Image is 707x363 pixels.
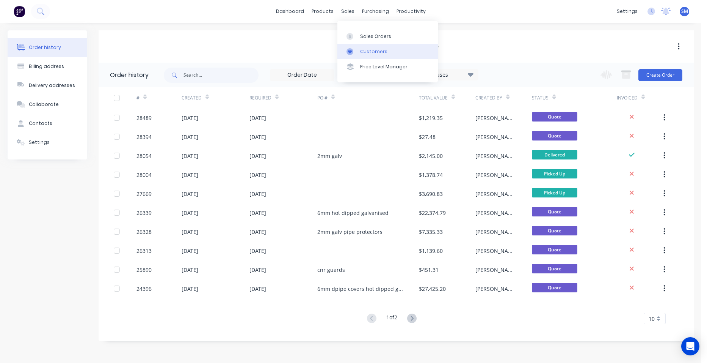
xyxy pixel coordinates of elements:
[182,133,198,141] div: [DATE]
[317,266,345,274] div: cnr guards
[317,87,419,108] div: PO #
[532,95,549,101] div: Status
[337,28,438,44] a: Sales Orders
[419,87,475,108] div: Total Value
[8,57,87,76] button: Billing address
[317,228,383,236] div: 2mm galv pipe protectors
[419,209,446,217] div: $22,374.79
[475,247,517,255] div: [PERSON_NAME]
[136,266,152,274] div: 25890
[419,266,439,274] div: $451.31
[532,283,577,292] span: Quote
[317,209,389,217] div: 6mm hot dipped galvanised
[317,95,328,101] div: PO #
[419,285,446,293] div: $27,425.20
[308,6,337,17] div: products
[29,82,75,89] div: Delivery addresses
[475,228,517,236] div: [PERSON_NAME]
[475,95,502,101] div: Created By
[29,120,52,127] div: Contacts
[29,101,59,108] div: Collaborate
[249,190,266,198] div: [DATE]
[249,171,266,179] div: [DATE]
[249,152,266,160] div: [DATE]
[183,68,259,83] input: Search...
[617,87,662,108] div: Invoiced
[360,48,387,55] div: Customers
[649,315,655,323] span: 10
[617,95,638,101] div: Invoiced
[136,87,182,108] div: #
[110,71,149,80] div: Order history
[419,190,443,198] div: $3,690.83
[249,133,266,141] div: [DATE]
[475,133,517,141] div: [PERSON_NAME]
[419,152,443,160] div: $2,145.00
[249,247,266,255] div: [DATE]
[182,247,198,255] div: [DATE]
[419,228,443,236] div: $7,335.33
[360,63,408,70] div: Price Level Manager
[360,33,391,40] div: Sales Orders
[419,247,443,255] div: $1,139.60
[249,114,266,122] div: [DATE]
[136,133,152,141] div: 28394
[272,6,308,17] a: dashboard
[358,6,393,17] div: purchasing
[249,285,266,293] div: [DATE]
[337,59,438,74] a: Price Level Manager
[317,285,404,293] div: 6mm dpipe covers hot dipped galv
[419,114,443,122] div: $1,219.35
[270,69,334,81] input: Order Date
[182,171,198,179] div: [DATE]
[249,209,266,217] div: [DATE]
[182,285,198,293] div: [DATE]
[386,313,397,324] div: 1 of 2
[136,285,152,293] div: 24396
[532,226,577,235] span: Quote
[182,87,249,108] div: Created
[419,95,448,101] div: Total Value
[8,114,87,133] button: Contacts
[136,152,152,160] div: 28054
[613,6,641,17] div: settings
[136,190,152,198] div: 27669
[182,114,198,122] div: [DATE]
[475,114,517,122] div: [PERSON_NAME]
[249,266,266,274] div: [DATE]
[136,228,152,236] div: 26328
[419,171,443,179] div: $1,378.74
[182,228,198,236] div: [DATE]
[681,8,688,15] span: SM
[136,171,152,179] div: 28004
[532,188,577,197] span: Picked Up
[532,264,577,273] span: Quote
[337,44,438,59] a: Customers
[337,6,358,17] div: sales
[8,133,87,152] button: Settings
[532,207,577,216] span: Quote
[475,87,532,108] div: Created By
[29,63,64,70] div: Billing address
[136,95,140,101] div: #
[532,112,577,122] span: Quote
[532,245,577,254] span: Quote
[532,150,577,159] span: Delivered
[136,247,152,255] div: 26313
[182,190,198,198] div: [DATE]
[475,171,517,179] div: [PERSON_NAME]
[414,71,478,79] div: 17 Statuses
[249,95,271,101] div: Required
[317,152,342,160] div: 2mm galv
[393,6,430,17] div: productivity
[419,133,436,141] div: $27.48
[136,114,152,122] div: 28489
[182,95,202,101] div: Created
[29,139,50,146] div: Settings
[475,152,517,160] div: [PERSON_NAME]
[532,87,617,108] div: Status
[638,69,682,81] button: Create Order
[475,266,517,274] div: [PERSON_NAME]
[681,337,699,355] div: Open Intercom Messenger
[182,266,198,274] div: [DATE]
